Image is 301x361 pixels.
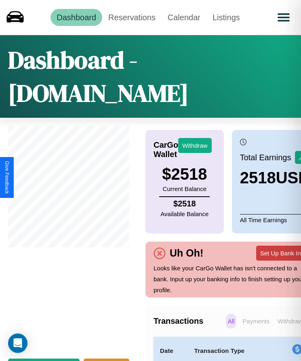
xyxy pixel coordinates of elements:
h3: $ 2518 [162,165,207,183]
p: All [226,314,237,329]
h4: $ 2518 [160,199,208,208]
button: Withdraw [178,138,212,153]
p: Current Balance [162,183,207,194]
a: Reservations [102,9,162,26]
a: Listings [206,9,246,26]
h1: Dashboard - [DOMAIN_NAME] [8,43,293,110]
button: Open menu [272,6,295,29]
a: Dashboard [51,9,102,26]
p: Payments [240,314,272,329]
h4: Date [160,346,181,356]
a: Calendar [162,9,206,26]
h4: Transaction Type [194,346,254,356]
h4: Transactions [154,316,224,326]
p: Total Earnings [240,150,295,165]
div: Open Intercom Messenger [8,333,27,353]
h4: CarGo Wallet [154,140,178,159]
div: Give Feedback [4,161,10,194]
p: Available Balance [160,208,208,219]
h4: Uh Oh! [166,247,207,259]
